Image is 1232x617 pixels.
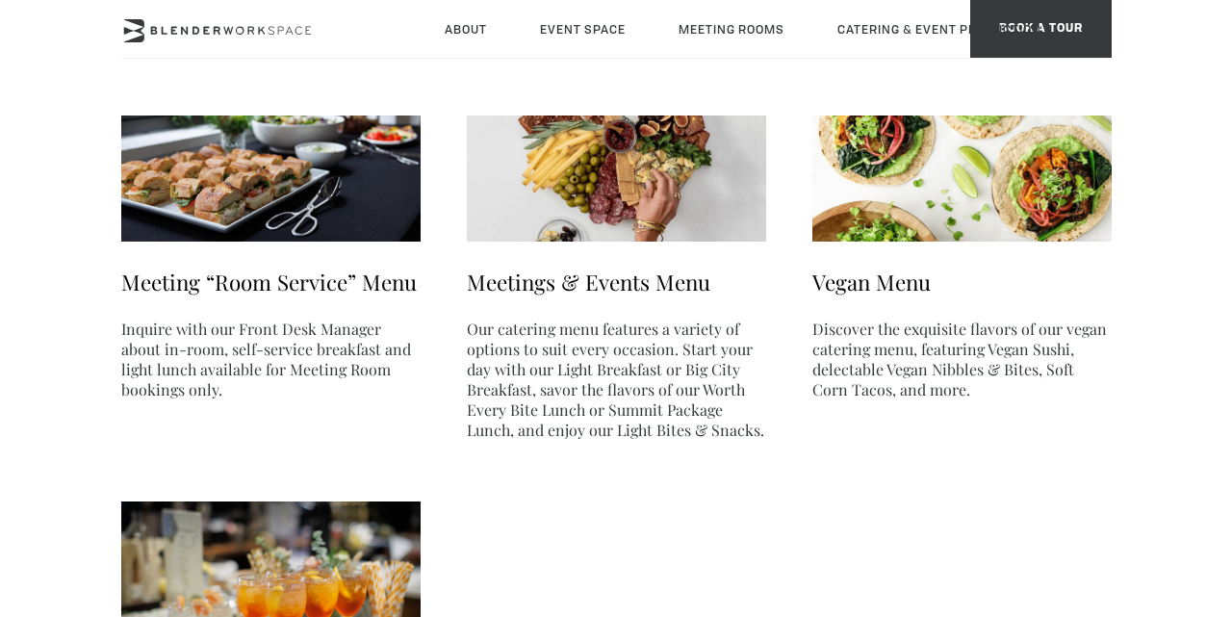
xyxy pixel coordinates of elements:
a: Meetings & Events Menu [467,268,710,296]
p: Discover the exquisite flavors of our vegan catering menu, featuring Vegan Sushi, delectable Vega... [812,319,1112,399]
a: Vegan Menu [812,268,931,296]
iframe: Chat Widget [885,371,1232,617]
p: Our catering menu features a variety of options to suit every occasion. Start your day with our L... [467,319,766,440]
a: Meeting “Room Service” Menu [121,268,417,296]
p: Inquire with our Front Desk Manager about in-room, self-service breakfast and light lunch availab... [121,319,421,399]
